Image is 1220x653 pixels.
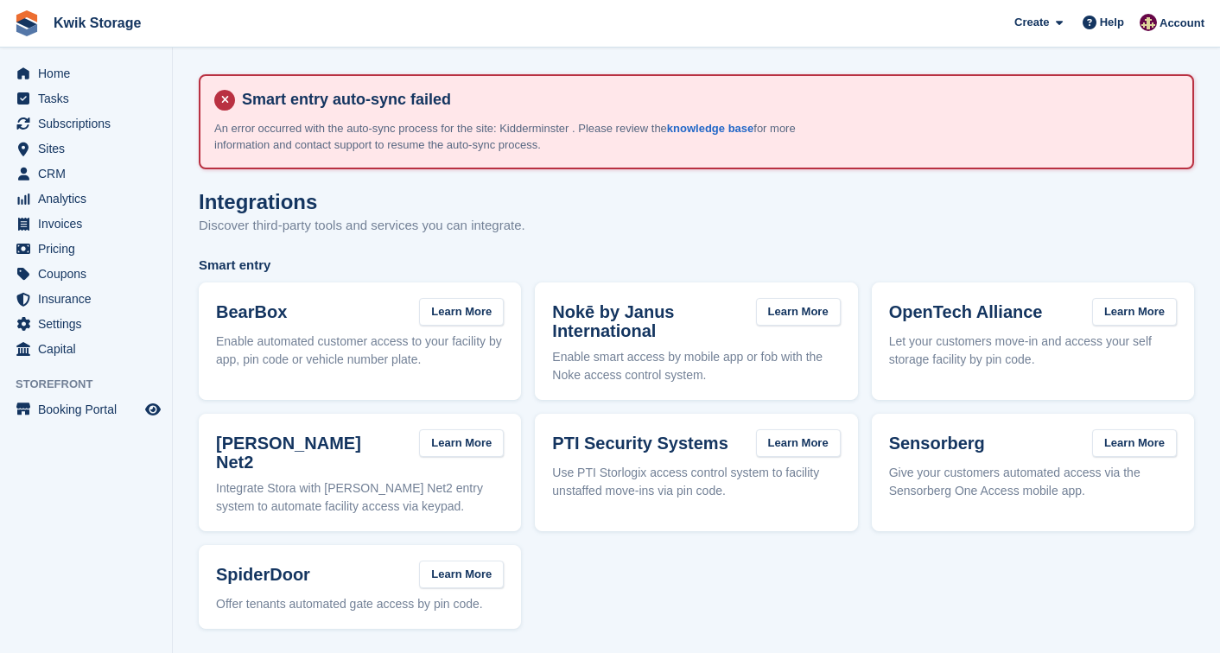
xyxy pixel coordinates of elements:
[38,212,142,236] span: Invoices
[9,61,163,86] a: menu
[9,86,163,111] a: menu
[38,312,142,336] span: Settings
[9,162,163,186] a: menu
[38,237,142,261] span: Pricing
[1100,14,1124,31] span: Help
[216,302,287,322] h3: BearBox
[552,302,736,341] h3: Nokē by Janus International
[216,333,504,369] p: Enable automated customer access to your facility by app, pin code or vehicle number plate.
[667,122,753,135] a: knowledge base
[419,298,504,326] a: Learn More
[38,262,142,286] span: Coupons
[214,120,819,154] p: An error occurred with the auto-sync process for the site: Kidderminster . Please review the for ...
[419,429,504,458] a: Learn More
[9,187,163,211] a: menu
[9,287,163,311] a: menu
[235,90,1179,110] h4: Smart entry auto-sync failed
[38,337,142,361] span: Capital
[889,302,1043,322] h3: OpenTech Alliance
[38,86,142,111] span: Tasks
[143,399,163,420] a: Preview store
[889,333,1177,369] p: Let your customers move-in and access your self storage facility by pin code.
[199,256,1194,276] span: Smart entry
[9,212,163,236] a: menu
[1092,429,1177,458] a: Learn More
[9,397,163,422] a: menu
[9,237,163,261] a: menu
[756,298,841,326] a: Learn More
[38,111,142,136] span: Subscriptions
[552,434,728,453] h3: PTI Security Systems
[216,565,310,585] h3: SpiderDoor
[38,287,142,311] span: Insurance
[889,434,985,453] h3: Sensorberg
[38,162,142,186] span: CRM
[1160,15,1204,32] span: Account
[9,337,163,361] a: menu
[38,61,142,86] span: Home
[216,434,400,472] h3: [PERSON_NAME] Net2
[1092,298,1177,326] a: Learn More
[38,136,142,161] span: Sites
[199,190,525,213] h1: Integrations
[216,479,504,516] p: Integrate Stora with [PERSON_NAME] Net2 entry system to automate facility access via keypad.
[9,111,163,136] a: menu
[38,397,142,422] span: Booking Portal
[552,348,840,384] p: Enable smart access by mobile app or fob with the Noke access control system.
[47,9,148,37] a: Kwik Storage
[16,376,172,393] span: Storefront
[889,464,1177,500] p: Give your customers automated access via the Sensorberg One Access mobile app.
[756,429,841,458] a: Learn More
[14,10,40,36] img: stora-icon-8386f47178a22dfd0bd8f6a31ec36ba5ce8667c1dd55bd0f319d3a0aa187defe.svg
[9,312,163,336] a: menu
[9,136,163,161] a: menu
[9,262,163,286] a: menu
[1140,14,1157,31] img: ellie tragonette
[38,187,142,211] span: Analytics
[199,216,525,236] p: Discover third-party tools and services you can integrate.
[552,464,840,500] p: Use PTI Storlogix access control system to facility unstaffed move-ins via pin code.
[1014,14,1049,31] span: Create
[419,561,504,589] a: Learn More
[216,595,504,613] p: Offer tenants automated gate access by pin code.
